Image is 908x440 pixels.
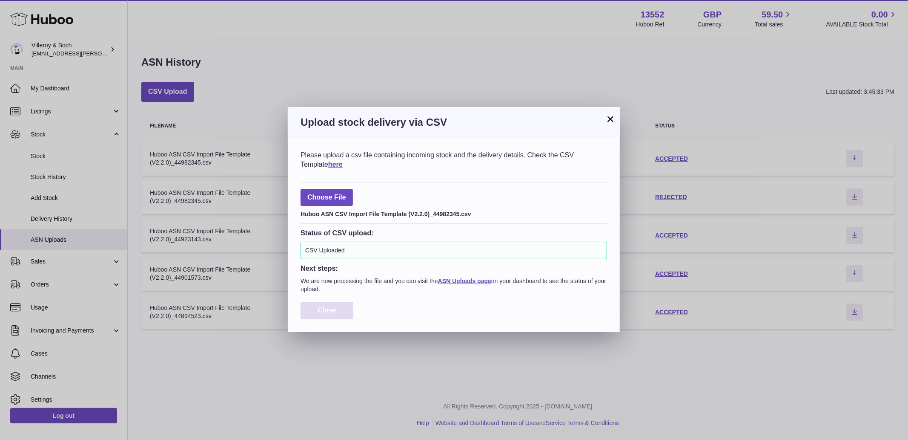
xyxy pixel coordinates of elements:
button: Close [301,302,353,319]
a: here [328,161,343,168]
span: Choose File [301,189,353,206]
p: We are now processing the file and you can visit the on your dashboard to see the status of your ... [301,277,607,293]
h3: Upload stock delivery via CSV [301,116,607,129]
button: × [605,114,616,124]
div: CSV Uploaded [301,242,607,259]
div: Huboo ASN CSV Import File Template (V2.2.0)_44982345.csv [301,208,607,218]
h3: Next steps: [301,263,607,273]
a: ASN Uploads page [438,278,491,284]
span: Close [318,307,336,314]
div: Please upload a csv file containing incoming stock and the delivery details. Check the CSV Template [301,151,607,169]
h3: Status of CSV upload: [301,228,607,237]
